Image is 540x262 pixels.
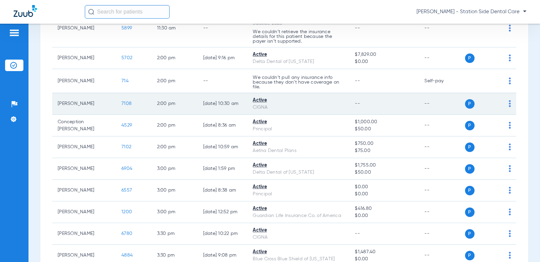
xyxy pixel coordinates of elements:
[121,56,132,60] span: 5702
[509,252,511,259] img: group-dot-blue.svg
[121,26,132,30] span: 5899
[152,201,198,223] td: 3:00 PM
[419,201,465,223] td: --
[198,223,248,245] td: [DATE] 10:22 PM
[509,25,511,31] img: group-dot-blue.svg
[152,115,198,136] td: 2:00 PM
[253,147,344,154] div: Aetna Dental Plans
[355,212,413,219] span: $0.00
[355,51,413,58] span: $7,829.00
[253,191,344,198] div: Principal
[509,144,511,150] img: group-dot-blue.svg
[253,140,344,147] div: Active
[152,9,198,47] td: 11:30 AM
[253,58,344,65] div: Delta Dental of [US_STATE]
[198,158,248,180] td: [DATE] 1:59 PM
[121,188,132,193] span: 6557
[355,231,360,236] span: --
[88,9,94,15] img: Search Icon
[355,126,413,133] span: $50.00
[355,191,413,198] span: $0.00
[355,147,413,154] span: $75.00
[198,115,248,136] td: [DATE] 8:36 AM
[355,58,413,65] span: $0.00
[355,26,360,30] span: --
[417,8,526,15] span: [PERSON_NAME] - Station Side Dental Care
[419,9,465,47] td: --
[253,162,344,169] div: Active
[198,47,248,69] td: [DATE] 9:16 PM
[121,166,132,171] span: 6904
[355,140,413,147] span: $750.00
[509,122,511,129] img: group-dot-blue.svg
[52,9,116,47] td: [PERSON_NAME]
[52,223,116,245] td: [PERSON_NAME]
[419,115,465,136] td: --
[465,208,475,217] span: P
[509,230,511,237] img: group-dot-blue.svg
[465,164,475,174] span: P
[198,9,248,47] td: --
[52,93,116,115] td: [PERSON_NAME]
[52,47,116,69] td: [PERSON_NAME]
[355,79,360,83] span: --
[14,5,37,17] img: Zuub Logo
[355,205,413,212] span: $416.80
[419,180,465,201] td: --
[509,54,511,61] img: group-dot-blue.svg
[52,180,116,201] td: [PERSON_NAME]
[419,223,465,245] td: --
[355,169,413,176] span: $50.00
[85,5,170,19] input: Search for patients
[152,180,198,201] td: 3:00 PM
[198,136,248,158] td: [DATE] 10:59 AM
[253,97,344,104] div: Active
[253,205,344,212] div: Active
[419,158,465,180] td: --
[9,29,20,37] img: hamburger-icon
[355,183,413,191] span: $0.00
[152,223,198,245] td: 3:30 PM
[152,136,198,158] td: 2:00 PM
[419,136,465,158] td: --
[198,69,248,93] td: --
[152,47,198,69] td: 2:00 PM
[121,231,132,236] span: 6780
[121,123,132,128] span: 4529
[253,169,344,176] div: Delta Dental of [US_STATE]
[465,229,475,239] span: P
[253,104,344,111] div: CIGNA
[52,69,116,93] td: [PERSON_NAME]
[465,251,475,260] span: P
[52,136,116,158] td: [PERSON_NAME]
[419,47,465,69] td: --
[52,115,116,136] td: Conception [PERSON_NAME]
[253,234,344,241] div: CIGNA
[121,79,129,83] span: 714
[355,248,413,256] span: $1,487.40
[253,51,344,58] div: Active
[509,209,511,215] img: group-dot-blue.svg
[152,93,198,115] td: 2:00 PM
[465,99,475,109] span: P
[465,121,475,130] span: P
[253,183,344,191] div: Active
[419,69,465,93] td: Self-pay
[419,93,465,115] td: --
[509,100,511,107] img: group-dot-blue.svg
[465,186,475,195] span: P
[253,212,344,219] div: Guardian Life Insurance Co. of America
[198,201,248,223] td: [DATE] 12:52 PM
[509,78,511,84] img: group-dot-blue.svg
[52,201,116,223] td: [PERSON_NAME]
[253,118,344,126] div: Active
[355,162,413,169] span: $1,755.00
[355,101,360,106] span: --
[253,248,344,256] div: Active
[121,210,132,214] span: 1200
[253,227,344,234] div: Active
[509,187,511,194] img: group-dot-blue.svg
[52,158,116,180] td: [PERSON_NAME]
[253,75,344,89] p: We couldn’t pull any insurance info because they don’t have coverage on file.
[198,180,248,201] td: [DATE] 8:38 AM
